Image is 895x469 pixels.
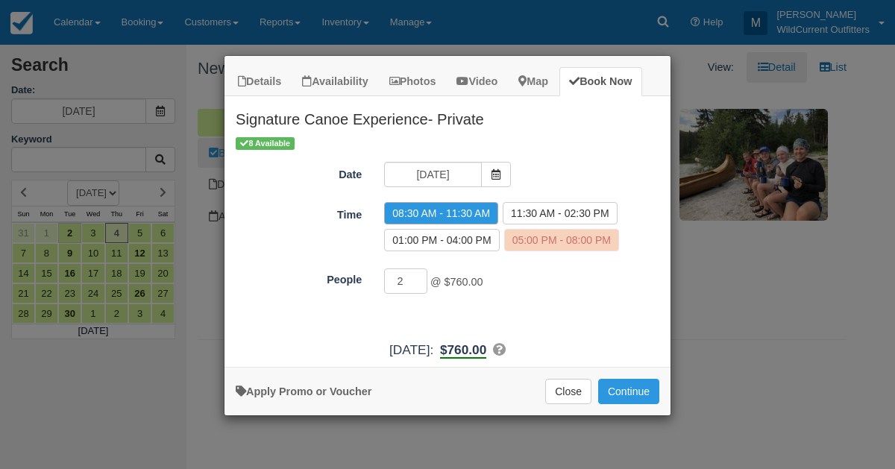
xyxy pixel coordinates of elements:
[224,162,373,183] label: Date
[598,379,659,404] button: Add to Booking
[292,67,377,96] a: Availability
[224,96,671,135] h2: Signature Canoe Experience- Private
[503,202,618,224] label: 11:30 AM - 02:30 PM
[224,202,373,223] label: Time
[384,229,499,251] label: 01:00 PM - 04:00 PM
[430,276,483,288] span: @ $760.00
[228,67,291,96] a: Details
[224,341,671,359] div: :
[224,96,671,359] div: Item Modal
[224,267,373,288] label: People
[236,137,295,150] span: 8 Available
[380,67,446,96] a: Photos
[440,342,486,359] b: $760.00
[447,67,507,96] a: Video
[504,229,619,251] label: 05:00 PM - 08:00 PM
[559,67,641,96] a: Book Now
[509,67,558,96] a: Map
[545,379,591,404] button: Close
[389,342,430,357] span: [DATE]
[236,385,371,397] a: Apply Voucher
[384,202,498,224] label: 08:30 AM - 11:30 AM
[384,268,427,294] input: People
